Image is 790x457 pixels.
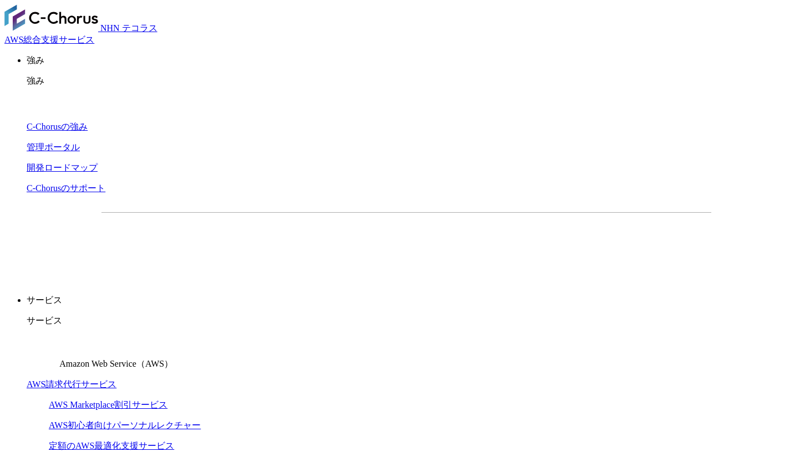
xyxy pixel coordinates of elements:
p: 強み [27,55,786,66]
a: AWS請求代行サービス [27,379,116,389]
p: サービス [27,315,786,327]
a: C-Chorusの強み [27,122,88,131]
a: まずは相談する [412,230,590,258]
a: AWS Marketplace割引サービス [49,400,167,409]
a: AWS総合支援サービス C-Chorus NHN テコラスAWS総合支援サービス [4,23,157,44]
a: AWS初心者向けパーソナルレクチャー [49,420,201,430]
a: 開発ロードマップ [27,163,98,172]
span: Amazon Web Service（AWS） [59,359,173,368]
p: 強み [27,75,786,87]
a: 管理ポータル [27,142,80,152]
img: AWS総合支援サービス C-Chorus [4,4,98,31]
a: C-Chorusのサポート [27,183,105,193]
a: 定額のAWS最適化支援サービス [49,441,174,450]
a: 資料を請求する [222,230,401,258]
img: Amazon Web Service（AWS） [27,336,58,367]
p: サービス [27,295,786,306]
